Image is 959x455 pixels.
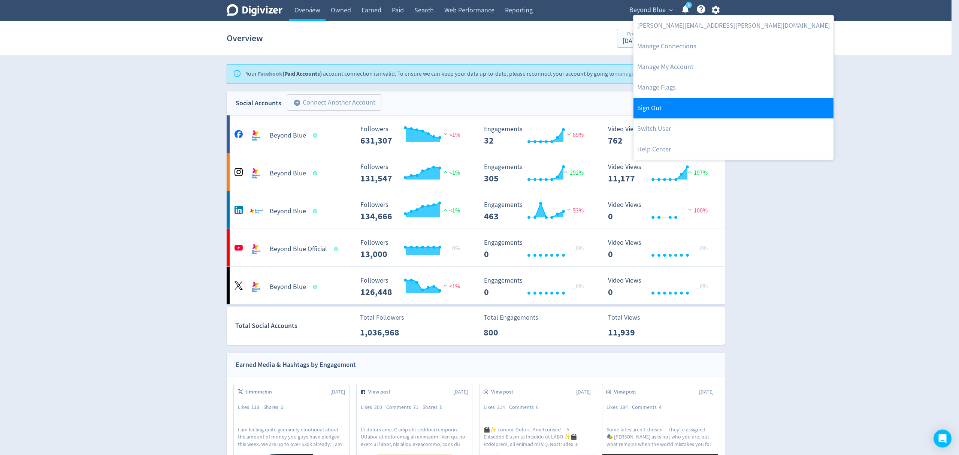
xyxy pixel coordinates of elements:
a: Manage My Account [633,57,834,77]
a: Manage Connections [633,36,834,57]
div: Open Intercom Messenger [934,430,952,448]
a: Help Center [633,139,834,160]
a: [PERSON_NAME][EMAIL_ADDRESS][PERSON_NAME][DOMAIN_NAME] [633,15,834,36]
a: Switch User [633,118,834,139]
a: Manage Flags [633,77,834,98]
a: Log out [633,98,834,118]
